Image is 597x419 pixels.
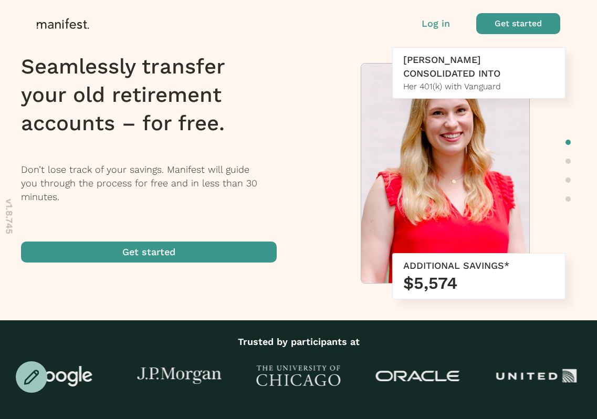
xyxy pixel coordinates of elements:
[21,242,277,263] button: Get started
[476,13,560,34] button: Get started
[256,365,340,386] img: University of Chicago
[21,163,290,204] p: Don’t lose track of your savings. Manifest will guide you through the process for free and in les...
[403,273,554,294] h3: $5,574
[137,368,221,385] img: J.P Morgan
[3,199,16,234] p: v 1.8.745
[403,53,554,80] div: [PERSON_NAME] CONSOLIDATED INTO
[422,17,450,30] button: Log in
[403,259,554,273] div: ADDITIONAL SAVINGS*
[361,64,529,288] img: Meredith
[18,365,102,386] img: Google
[403,80,554,93] div: Her 401(k) with Vanguard
[21,53,290,138] h1: Seamlessly transfer your old retirement accounts – for free.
